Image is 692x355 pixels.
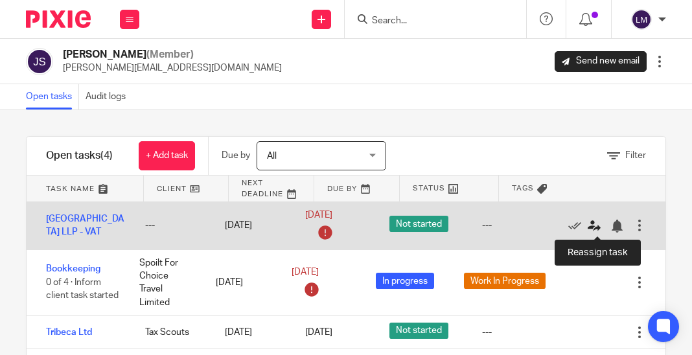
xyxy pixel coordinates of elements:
[132,319,212,345] div: Tax Scouts
[482,219,492,232] div: ---
[203,269,279,295] div: [DATE]
[371,16,487,27] input: Search
[222,149,250,162] p: Due by
[139,141,195,170] a: + Add task
[46,214,124,236] a: [GEOGRAPHIC_DATA] LLP - VAT
[212,212,292,238] div: [DATE]
[26,10,91,28] img: Pixie
[86,84,132,109] a: Audit logs
[132,212,212,238] div: ---
[63,62,282,74] p: [PERSON_NAME][EMAIL_ADDRESS][DOMAIN_NAME]
[100,150,113,161] span: (4)
[46,149,113,163] h1: Open tasks
[631,9,652,30] img: svg%3E
[464,273,546,289] span: Work In Progress
[146,49,194,60] span: (Member)
[376,273,434,289] span: In progress
[305,211,332,220] span: [DATE]
[46,278,119,301] span: 0 of 4 · Inform client task started
[389,216,448,232] span: Not started
[292,268,319,277] span: [DATE]
[212,319,292,345] div: [DATE]
[482,326,492,339] div: ---
[625,151,646,160] span: Filter
[26,84,79,109] a: Open tasks
[26,48,53,75] img: svg%3E
[63,48,282,62] h2: [PERSON_NAME]
[568,219,588,232] a: Mark as done
[305,328,332,337] span: [DATE]
[46,328,92,337] a: Tribeca Ltd
[389,323,448,339] span: Not started
[512,183,534,194] span: Tags
[267,152,277,161] span: All
[126,250,202,315] div: Spoilt For Choice Travel Limited
[413,183,445,194] span: Status
[555,51,647,72] a: Send new email
[46,264,100,273] a: Bookkeeping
